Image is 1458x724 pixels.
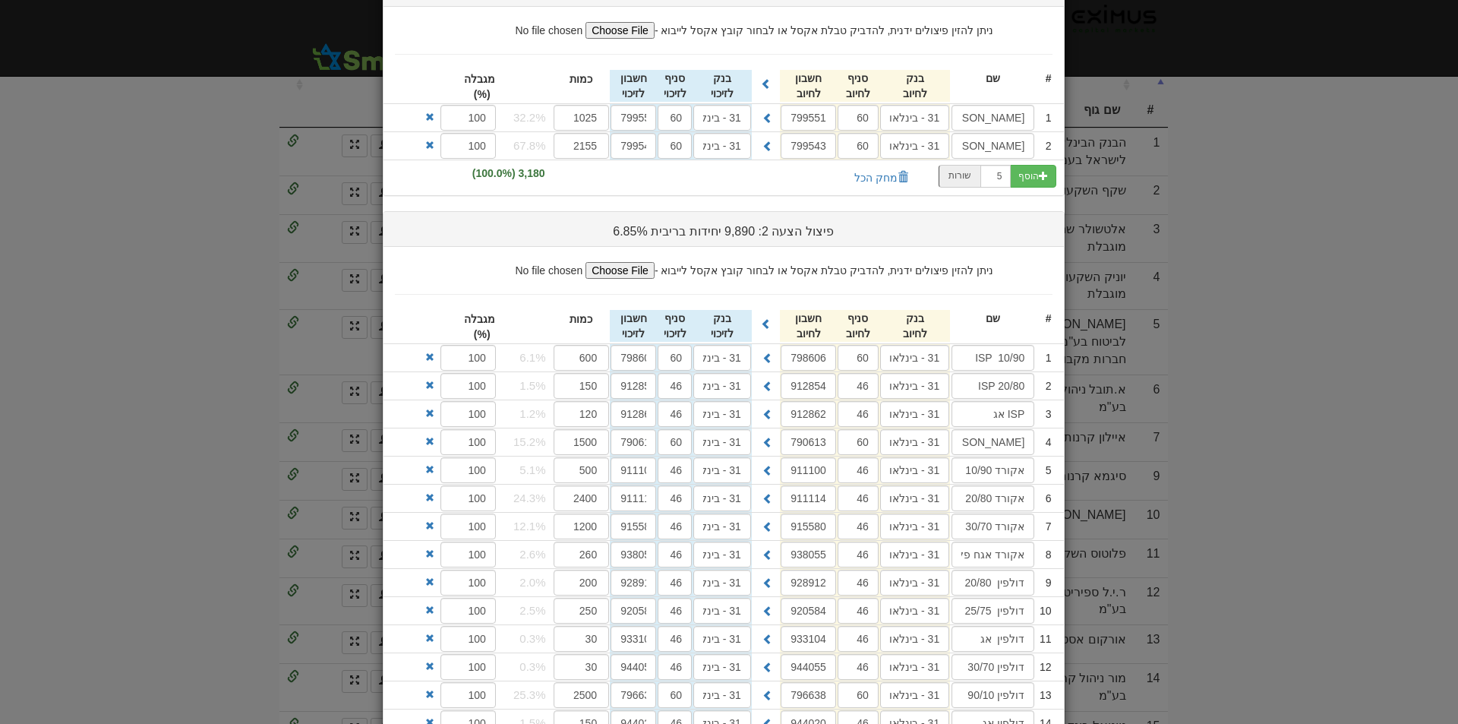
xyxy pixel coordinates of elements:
[880,133,949,159] input: שם בנק
[951,485,1034,511] input: שם גוף
[838,401,879,427] input: סניף
[951,626,1034,652] input: שם גוף
[658,429,692,455] input: סניף
[838,570,879,596] input: סניף
[693,514,751,539] input: שם בנק
[693,598,751,624] input: שם בנק
[838,105,879,131] input: סניף
[657,310,693,342] div: סניף לזיכוי
[1035,574,1052,591] div: 9
[951,373,1034,399] input: שם גוף
[880,373,949,399] input: שם בנק
[611,429,656,455] input: חשבון
[611,682,656,708] input: חשבון
[781,485,836,511] input: חשבון
[440,105,496,131] input: 100%
[658,345,692,371] input: סניף
[693,485,751,511] input: שם בנק
[780,70,837,102] div: חשבון לחיוב
[780,310,837,342] div: חשבון לחיוב
[844,165,918,191] button: מחק הכל
[658,514,692,539] input: סניף
[1035,434,1052,451] div: 4
[879,70,950,102] div: בנק לחיוב
[781,373,836,399] input: חשבון
[469,311,496,343] div: מגבלה (%)
[440,373,496,399] input: 100%
[1035,659,1052,675] div: 12
[951,682,1034,708] input: שם גוף
[440,626,496,652] input: 100%
[519,659,545,675] span: 0.3%
[611,626,656,652] input: חשבון
[610,70,657,102] div: חשבון לזיכוי
[951,105,1034,131] input: שם גוף
[951,654,1034,680] input: שם גוף
[781,682,836,708] input: חשבון
[693,401,751,427] input: שם בנק
[1035,462,1052,479] div: 5
[838,598,879,624] input: סניף
[693,373,751,399] input: שם בנק
[880,514,949,539] input: שם בנק
[951,514,1034,539] input: שם גוף
[440,133,496,159] input: 100%
[838,514,879,539] input: סניף
[440,457,496,483] input: 100%
[838,626,879,652] input: סניף
[658,401,692,427] input: סניף
[440,542,496,568] input: 100%
[440,598,496,624] input: 100%
[519,574,545,590] span: 2.0%
[1035,546,1052,563] div: 8
[693,345,751,371] input: שם בנק
[781,401,836,427] input: חשבון
[693,654,751,680] input: שם בנק
[693,626,751,652] input: שם בנק
[611,373,656,399] input: חשבון
[611,401,656,427] input: חשבון
[513,518,546,534] span: 12.1%
[781,626,836,652] input: חשבון
[880,570,949,596] input: שם בנק
[440,654,496,680] input: 100%
[469,71,496,103] div: מגבלה (%)
[880,345,949,371] input: שם בנק
[658,654,692,680] input: סניף
[440,429,496,455] input: 100%
[1035,109,1052,126] div: 1
[693,310,752,342] div: בנק לזיכוי
[611,570,656,596] input: חשבון
[1035,138,1052,154] div: 2
[611,598,656,624] input: חשבון
[611,105,656,131] input: חשבון
[513,138,546,153] span: 67.8%
[1035,518,1052,535] div: 7
[951,570,1034,596] input: שם גוף
[880,457,949,483] input: שם בנק
[519,546,545,562] span: 2.6%
[951,133,1034,159] input: שם גוף
[1035,310,1052,327] div: #
[880,626,949,652] input: שם בנק
[781,570,836,596] input: חשבון
[1035,631,1052,647] div: 11
[440,570,496,596] input: 100%
[1035,70,1052,87] div: #
[838,542,879,568] input: סניף
[951,345,1034,371] input: שם גוף
[693,542,751,568] input: שם בנק
[658,570,692,596] input: סניף
[519,406,545,422] span: 1.2%
[880,105,949,131] input: שם בנק
[1035,687,1052,703] div: 13
[440,514,496,539] input: 100%
[658,682,692,708] input: סניף
[513,434,546,450] span: 15.2%
[693,457,751,483] input: שם בנק
[880,429,949,455] input: שם בנק
[781,598,836,624] input: חשבון
[440,485,496,511] input: 100%
[880,542,949,568] input: שם בנק
[837,310,879,342] div: סניף לחיוב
